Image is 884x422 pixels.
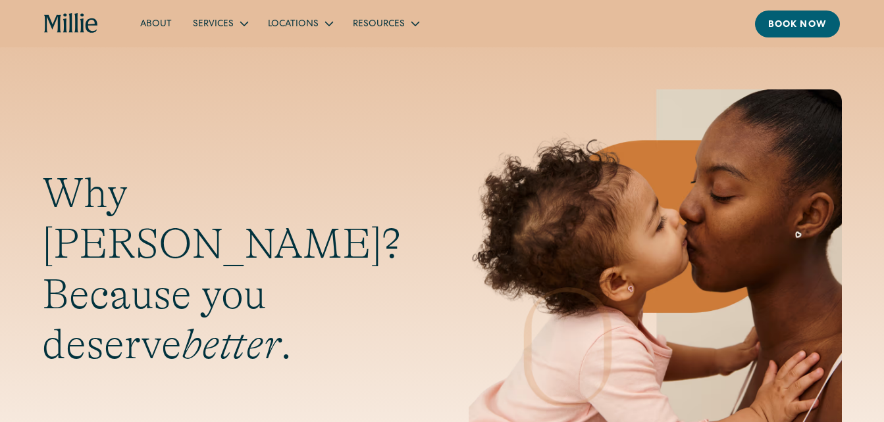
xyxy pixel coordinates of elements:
[768,18,827,32] div: Book now
[182,321,280,368] em: better
[257,12,342,34] div: Locations
[755,11,840,37] a: Book now
[42,168,416,370] h1: Why [PERSON_NAME]? Because you deserve .
[268,18,319,32] div: Locations
[182,12,257,34] div: Services
[353,18,405,32] div: Resources
[342,12,429,34] div: Resources
[130,12,182,34] a: About
[193,18,234,32] div: Services
[44,13,98,34] a: home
